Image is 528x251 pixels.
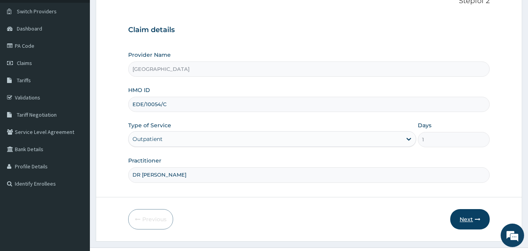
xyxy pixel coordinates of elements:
input: Enter HMO ID [128,97,490,112]
span: We're online! [45,76,108,155]
label: HMO ID [128,86,150,94]
div: Minimize live chat window [128,4,147,23]
div: Chat with us now [41,44,131,54]
textarea: Type your message and hit 'Enter' [4,168,149,195]
label: Days [418,121,431,129]
label: Practitioner [128,157,161,164]
input: Enter Name [128,167,490,182]
img: d_794563401_company_1708531726252_794563401 [14,39,32,59]
span: Claims [17,60,32,67]
h3: Claim details [128,26,490,34]
button: Previous [128,209,173,229]
div: Outpatient [132,135,163,143]
span: Tariff Negotiation [17,111,57,118]
span: Dashboard [17,25,42,32]
span: Tariffs [17,77,31,84]
label: Type of Service [128,121,171,129]
label: Provider Name [128,51,171,59]
button: Next [450,209,490,229]
span: Switch Providers [17,8,57,15]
